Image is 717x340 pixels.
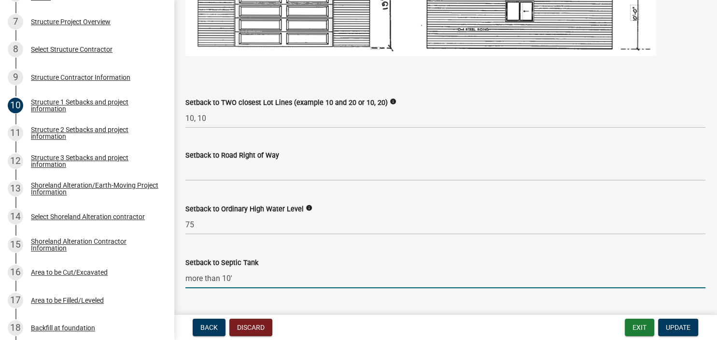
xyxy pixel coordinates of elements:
[8,181,23,196] div: 13
[658,319,698,336] button: Update
[31,182,158,195] div: Shoreland Alteration/Earth-Moving Project Information
[8,153,23,169] div: 12
[200,324,218,331] span: Back
[8,98,23,113] div: 10
[229,319,272,336] button: Discard
[31,46,112,53] div: Select Structure Contractor
[8,125,23,141] div: 11
[8,237,23,252] div: 15
[31,126,158,140] div: Structure 2 Setbacks and project information
[193,319,225,336] button: Back
[185,100,388,106] label: Setback to TWO closest Lot Lines (example 10 and 20 or 10, 20)
[31,154,158,168] div: Structure 3 Setbacks and project information
[185,260,258,266] label: Setback to Septic Tank
[31,74,130,81] div: Structure Contractor Information
[185,152,279,159] label: Setback to Road Right of Way
[306,205,312,211] i: info
[8,42,23,57] div: 8
[8,70,23,85] div: 9
[8,14,23,30] div: 7
[31,213,145,220] div: Select Shoreland Alteration contractor
[185,206,304,213] label: Setback to Ordinary High Water Level
[390,98,396,105] i: info
[31,238,158,251] div: Shoreland Alteration Contractor Information
[8,265,23,280] div: 16
[666,324,690,331] span: Update
[8,320,23,336] div: 18
[8,293,23,308] div: 17
[31,297,104,304] div: Area to be Filled/Leveled
[31,325,95,331] div: Backfill at foundation
[31,18,111,25] div: Structure Project Overview
[31,99,158,112] div: Structure 1 Setbacks and project information
[8,209,23,224] div: 14
[31,269,108,276] div: Area to be Cut/Excavated
[625,319,654,336] button: Exit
